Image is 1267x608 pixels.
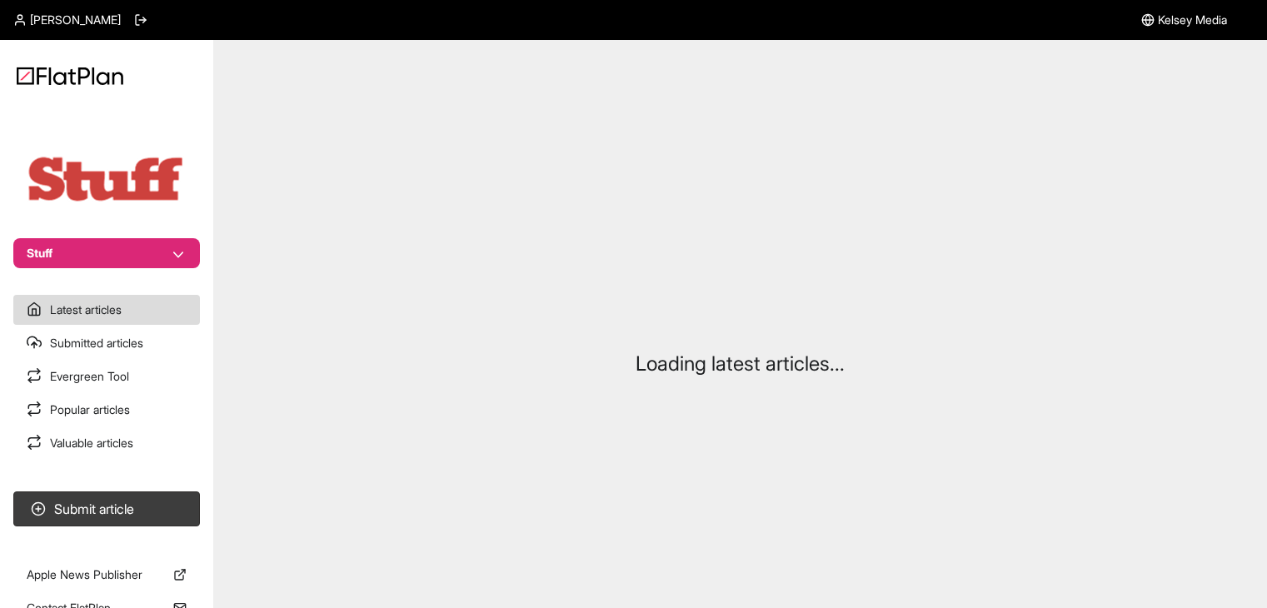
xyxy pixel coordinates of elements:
a: Submitted articles [13,328,200,358]
p: Loading latest articles... [636,351,845,377]
img: Logo [17,67,123,85]
span: Kelsey Media [1158,12,1227,28]
a: Latest articles [13,295,200,325]
a: [PERSON_NAME] [13,12,121,28]
a: Valuable articles [13,428,200,458]
button: Stuff [13,238,200,268]
span: [PERSON_NAME] [30,12,121,28]
a: Popular articles [13,395,200,425]
img: Publication Logo [23,153,190,205]
button: Submit article [13,491,200,526]
a: Apple News Publisher [13,560,200,590]
a: Evergreen Tool [13,361,200,391]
